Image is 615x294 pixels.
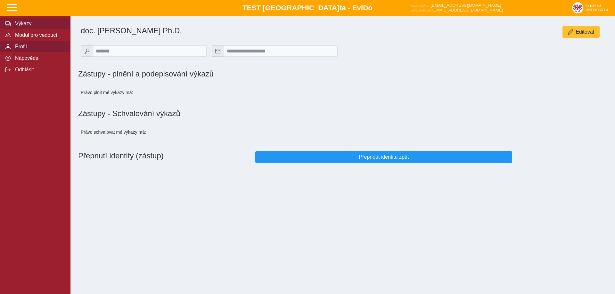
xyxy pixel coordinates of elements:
[261,154,507,160] span: Přepnout identitu zpět
[562,26,600,38] button: Editovat
[411,4,430,7] span: cognitoUser:
[255,151,512,163] button: Přepnout identitu zpět
[576,29,594,35] span: Editovat
[78,123,209,141] div: Právo schvalovat mé výkazy má:
[81,26,425,35] h1: doc. [PERSON_NAME] Ph.D.
[13,55,65,61] span: Nápověda
[411,3,503,12] div: [EMAIL_ADDRESS][DOMAIN_NAME] [EMAIL_ADDRESS][DOMAIN_NAME]
[363,4,368,12] span: D
[13,32,65,38] span: Modul pro vedoucí
[13,44,65,50] span: Profil
[411,8,432,12] span: selectedUser:
[78,149,253,165] h1: Přepnutí identity (zástup)
[78,69,425,78] h1: Zástupy - plnění a podepisování výkazů
[13,21,65,27] span: Výkazy
[13,67,65,73] span: Odhlásit
[340,4,342,12] span: t
[19,4,596,12] b: TEST [GEOGRAPHIC_DATA] a - Evi
[78,83,209,101] div: Právo plnit mé výkazy má:
[572,2,608,13] img: logo_web_su.png
[78,109,607,118] h1: Zástupy - Schvalování výkazů
[368,4,373,12] span: o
